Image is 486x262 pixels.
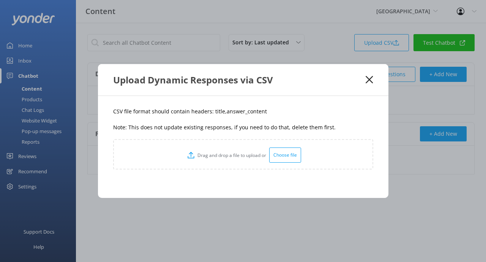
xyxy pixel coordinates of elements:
div: Choose file [269,147,301,163]
button: Close [366,76,373,83]
p: Drag and drop a file to upload or [194,152,269,159]
p: Note: This does not update existing responses, if you need to do that, delete them first. [113,123,373,132]
p: CSV file format should contain headers: title,answer_content [113,107,373,116]
div: Upload Dynamic Responses via CSV [113,74,366,86]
